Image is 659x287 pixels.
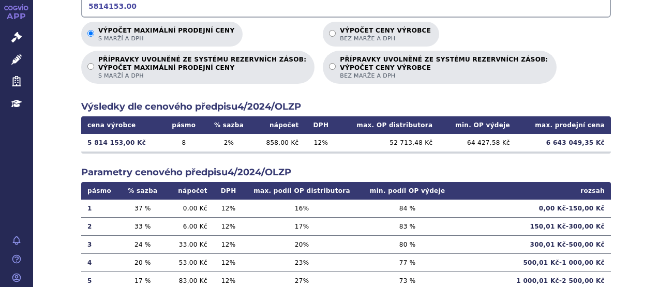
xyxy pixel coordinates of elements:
th: % sazba [120,182,165,200]
strong: VÝPOČET MAXIMÁLNÍ PRODEJNÍ CENY [98,64,306,72]
th: max. prodejní cena [516,116,611,134]
td: 17 % [243,217,360,235]
td: 83 % [361,217,455,235]
td: 3 [81,235,120,253]
td: 33 % [120,217,165,235]
input: Výpočet ceny výrobcebez marže a DPH [329,30,336,37]
td: 80 % [361,235,455,253]
td: 858,00 Kč [253,134,305,152]
td: 12 % [214,217,244,235]
th: pásmo [163,116,205,134]
td: 300,01 Kč - 500,00 Kč [455,235,611,253]
span: bez marže a DPH [340,35,431,42]
td: 77 % [361,253,455,271]
td: 0,00 Kč [165,200,213,218]
td: 0,00 Kč - 150,00 Kč [455,200,611,218]
th: min. podíl OP výdeje [361,182,455,200]
td: 12 % [305,134,337,152]
th: min. OP výdeje [439,116,516,134]
p: Výpočet maximální prodejní ceny [98,27,234,42]
span: bez marže a DPH [340,72,548,80]
td: 52 713,48 Kč [337,134,439,152]
td: 16 % [243,200,360,218]
th: max. podíl OP distributora [243,182,360,200]
strong: VÝPOČET CENY VÝROBCE [340,64,548,72]
input: PŘÍPRAVKY UVOLNĚNÉ ZE SYSTÉMU REZERVNÍCH ZÁSOB:VÝPOČET MAXIMÁLNÍ PRODEJNÍ CENYs marží a DPH [87,63,94,70]
th: nápočet [165,182,213,200]
td: 5 814 153,00 Kč [81,134,163,152]
td: 12 % [214,253,244,271]
span: s marží a DPH [98,35,234,42]
span: s marží a DPH [98,72,306,80]
p: PŘÍPRAVKY UVOLNĚNÉ ZE SYSTÉMU REZERVNÍCH ZÁSOB: [340,56,548,80]
th: rozsah [455,182,611,200]
td: 2 % [205,134,253,152]
td: 33,00 Kč [165,235,213,253]
th: pásmo [81,182,120,200]
th: DPH [214,182,244,200]
td: 84 % [361,200,455,218]
input: Výpočet maximální prodejní cenys marží a DPH [87,30,94,37]
p: Výpočet ceny výrobce [340,27,431,42]
td: 12 % [214,235,244,253]
td: 24 % [120,235,165,253]
td: 64 427,58 Kč [439,134,516,152]
h2: Výsledky dle cenového předpisu 4/2024/OLZP [81,100,611,113]
td: 20 % [243,235,360,253]
th: nápočet [253,116,305,134]
td: 37 % [120,200,165,218]
h2: Parametry cenového předpisu 4/2024/OLZP [81,166,611,179]
p: PŘÍPRAVKY UVOLNĚNÉ ZE SYSTÉMU REZERVNÍCH ZÁSOB: [98,56,306,80]
td: 6,00 Kč [165,217,213,235]
td: 23 % [243,253,360,271]
th: max. OP distributora [337,116,439,134]
td: 12 % [214,200,244,218]
th: % sazba [205,116,253,134]
th: cena výrobce [81,116,163,134]
td: 6 643 049,35 Kč [516,134,611,152]
td: 4 [81,253,120,271]
td: 8 [163,134,205,152]
td: 500,01 Kč - 1 000,00 Kč [455,253,611,271]
input: PŘÍPRAVKY UVOLNĚNÉ ZE SYSTÉMU REZERVNÍCH ZÁSOB:VÝPOČET CENY VÝROBCEbez marže a DPH [329,63,336,70]
td: 2 [81,217,120,235]
td: 150,01 Kč - 300,00 Kč [455,217,611,235]
td: 1 [81,200,120,218]
td: 20 % [120,253,165,271]
th: DPH [305,116,337,134]
td: 53,00 Kč [165,253,213,271]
